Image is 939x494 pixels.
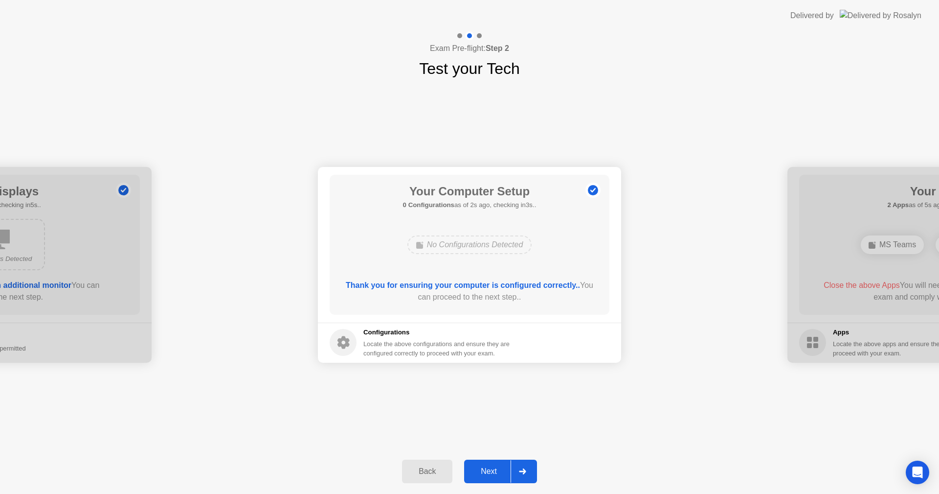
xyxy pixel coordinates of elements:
b: 0 Configurations [403,201,454,209]
button: Next [464,460,537,483]
h1: Test your Tech [419,57,520,80]
div: Back [405,467,449,476]
div: Next [467,467,511,476]
div: Locate the above configurations and ensure they are configured correctly to proceed with your exam. [363,339,512,358]
b: Thank you for ensuring your computer is configured correctly.. [346,281,580,289]
img: Delivered by Rosalyn [840,10,921,21]
div: No Configurations Detected [407,235,532,254]
div: You can proceed to the next step.. [344,280,596,303]
div: Delivered by [790,10,834,22]
button: Back [402,460,452,483]
h5: as of 2s ago, checking in3s.. [403,200,537,210]
div: Open Intercom Messenger [906,461,929,484]
b: Step 2 [486,44,509,52]
h1: Your Computer Setup [403,183,537,200]
h4: Exam Pre-flight: [430,43,509,54]
h5: Configurations [363,328,512,337]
